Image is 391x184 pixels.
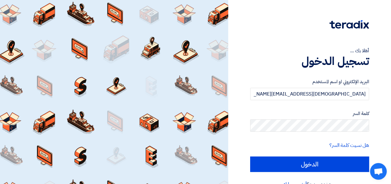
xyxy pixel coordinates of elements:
[370,163,387,180] div: Open chat
[250,54,369,68] h1: تسجيل الدخول
[250,88,369,100] input: أدخل بريد العمل الإلكتروني او اسم المستخدم الخاص بك ...
[250,47,369,54] div: أهلا بك ...
[329,142,369,149] a: هل نسيت كلمة السر؟
[250,78,369,85] label: البريد الإلكتروني او اسم المستخدم
[250,110,369,117] label: كلمة السر
[329,20,369,29] img: Teradix logo
[250,156,369,172] input: الدخول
